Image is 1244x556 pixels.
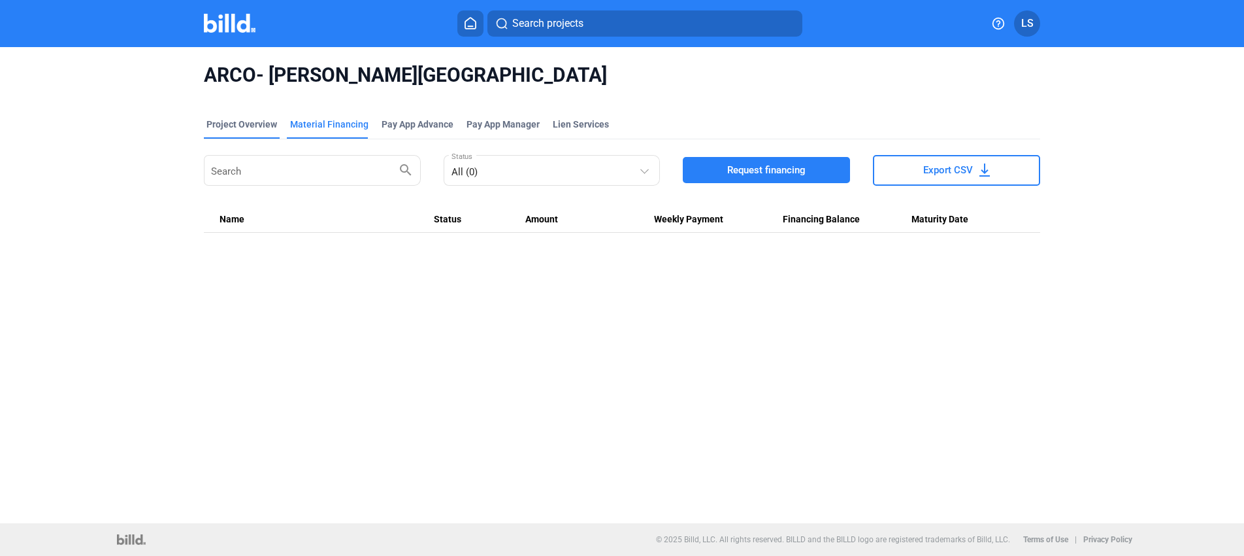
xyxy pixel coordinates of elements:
[911,214,1024,226] div: Maturity Date
[727,164,806,177] span: Request financing
[220,214,434,226] div: Name
[1083,535,1132,544] b: Privacy Policy
[382,118,453,131] div: Pay App Advance
[466,118,540,131] span: Pay App Manager
[656,535,1010,544] p: © 2025 Billd, LLC. All rights reserved. BILLD and the BILLD logo are registered trademarks of Bil...
[451,166,478,178] mat-select-trigger: All (0)
[204,14,255,33] img: Billd Company Logo
[923,164,973,177] span: Export CSV
[783,214,911,226] div: Financing Balance
[117,534,145,545] img: logo
[434,214,461,226] span: Status
[1021,16,1034,31] span: LS
[204,63,1040,88] span: ARCO- [PERSON_NAME][GEOGRAPHIC_DATA]
[553,118,609,131] div: Lien Services
[220,214,244,226] span: Name
[783,214,860,226] span: Financing Balance
[290,118,368,131] div: Material Financing
[512,16,583,31] span: Search projects
[525,214,558,226] span: Amount
[1075,535,1077,544] p: |
[525,214,654,226] div: Amount
[683,157,850,183] button: Request financing
[654,214,723,226] span: Weekly Payment
[1014,10,1040,37] button: LS
[398,162,414,177] mat-icon: search
[206,118,277,131] div: Project Overview
[487,10,802,37] button: Search projects
[434,214,526,226] div: Status
[873,155,1040,186] button: Export CSV
[1023,535,1068,544] b: Terms of Use
[911,214,968,226] span: Maturity Date
[654,214,783,226] div: Weekly Payment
